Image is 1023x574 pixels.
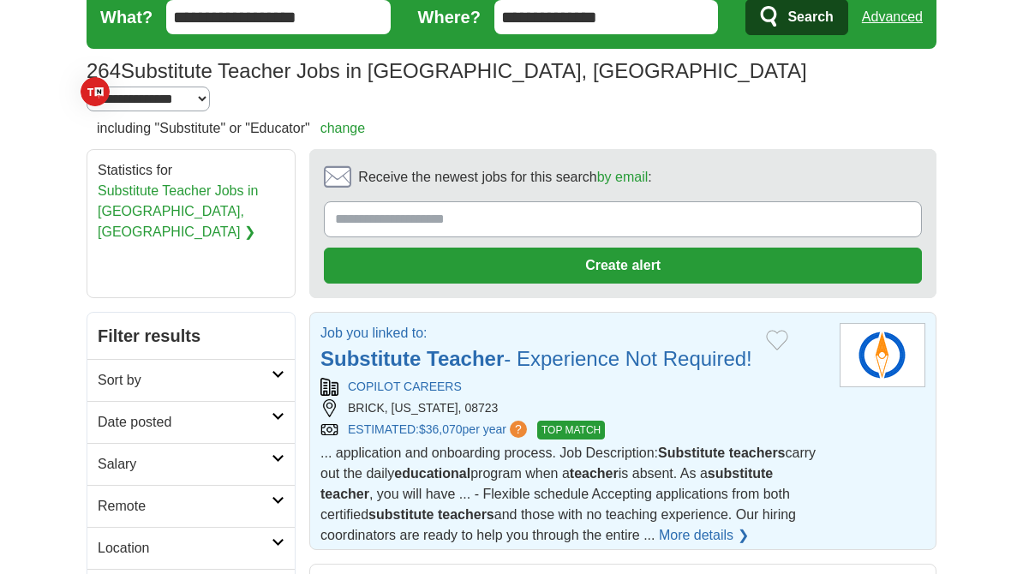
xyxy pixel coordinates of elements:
strong: teacher [570,466,619,481]
a: by email [597,170,649,184]
a: Substitute Teacher Jobs in [GEOGRAPHIC_DATA], [GEOGRAPHIC_DATA] ❯ [98,183,258,239]
strong: teacher [320,487,369,501]
strong: teachers [438,507,494,522]
strong: Substitute [320,347,421,370]
strong: Substitute [658,445,725,460]
span: Receive the newest jobs for this search : [358,167,651,188]
h2: Filter results [87,313,295,359]
a: change [320,121,366,135]
a: Substitute Teacher- Experience Not Required! [320,347,752,370]
button: Add to favorite jobs [766,330,788,350]
h2: including "Substitute" or "Educator" [97,118,365,139]
h1: Substitute Teacher Jobs in [GEOGRAPHIC_DATA], [GEOGRAPHIC_DATA] [87,59,807,82]
label: What? [100,4,153,30]
label: Where? [418,4,481,30]
strong: educational [394,466,470,481]
h2: Date posted [98,412,272,433]
strong: Teacher [427,347,504,370]
h2: Salary [98,454,272,475]
a: Sort by [87,359,295,401]
div: BRICK, [US_STATE], 08723 [320,399,826,417]
p: Job you linked to: [320,323,752,344]
span: TOP MATCH [537,421,605,439]
span: 264 [87,56,121,87]
a: More details ❯ [659,525,749,546]
a: Date posted [87,401,295,443]
h2: Remote [98,496,272,517]
strong: substitute [708,466,773,481]
strong: teachers [729,445,786,460]
a: Location [87,527,295,569]
img: Copilot Careers logo [840,323,925,387]
a: COPILOT CAREERS [348,380,462,393]
h2: Sort by [98,370,272,391]
span: $36,070 [419,422,463,436]
h2: Location [98,538,272,559]
a: ESTIMATED:$36,070per year? [348,421,530,439]
a: Remote [87,485,295,527]
a: Salary [87,443,295,485]
span: ? [510,421,527,438]
strong: substitute [368,507,434,522]
div: Statistics for [98,160,284,242]
span: ... application and onboarding process. Job Description: carry out the daily program when a is ab... [320,445,816,542]
button: Create alert [324,248,922,284]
